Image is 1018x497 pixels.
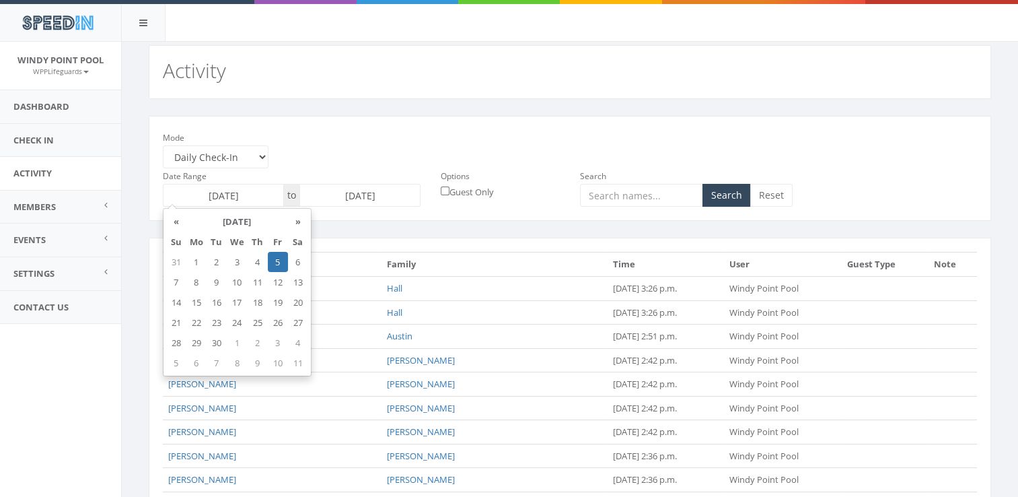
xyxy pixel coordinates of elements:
td: 1 [186,252,207,272]
input: Search names... [580,184,703,207]
span: Settings [13,267,54,279]
td: 23 [207,312,227,333]
th: Tu [207,232,227,252]
span: to [284,184,299,207]
td: 5 [166,353,186,373]
a: Austin [387,330,412,342]
td: 11 [288,353,308,373]
td: Windy Point Pool [724,396,842,420]
a: Hall [387,282,402,294]
th: Guest Type [842,253,929,277]
td: 18 [248,292,268,312]
td: 8 [227,353,248,373]
td: 9 [248,353,268,373]
th: Su [166,232,186,252]
th: User [724,253,842,277]
td: 12 [268,272,288,292]
td: [DATE] 2:42 p.m. [608,348,724,372]
td: Windy Point Pool [724,468,842,492]
span: Contact Us [13,301,69,313]
td: [DATE] 2:42 p.m. [608,420,724,444]
td: 21 [166,312,186,333]
td: Windy Point Pool [724,348,842,372]
a: [PERSON_NAME] [387,473,455,486]
td: 10 [227,272,248,292]
a: [PERSON_NAME] [387,378,455,390]
th: Mo [186,232,207,252]
td: Windy Point Pool [724,276,842,300]
th: [DATE] [186,211,288,232]
td: 27 [288,312,308,333]
input: Guest Only [441,187,449,195]
td: 5 [268,252,288,272]
button: Search [702,184,751,207]
td: 26 [268,312,288,333]
td: 2 [248,333,268,353]
h6: Options [441,172,560,180]
th: » [288,211,308,232]
a: [PERSON_NAME] [168,473,236,486]
td: 6 [288,252,308,272]
h2: Activity [163,59,977,81]
th: « [166,211,186,232]
span: Windy Point Pool [17,54,104,66]
a: [PERSON_NAME] [168,378,236,390]
td: 31 [166,252,186,272]
label: Guest Only [441,184,494,199]
td: 14 [166,292,186,312]
a: [PERSON_NAME] [168,402,236,414]
td: [DATE] 2:42 p.m. [608,396,724,420]
h6: Mode [163,133,421,142]
th: Fr [268,232,288,252]
td: 22 [186,312,207,333]
td: 3 [268,333,288,353]
td: Windy Point Pool [724,444,842,468]
td: 8 [186,272,207,292]
a: [PERSON_NAME] [168,450,236,462]
td: 20 [288,292,308,312]
td: 10 [268,353,288,373]
a: [PERSON_NAME] [168,426,236,438]
td: Windy Point Pool [724,325,842,349]
a: WPPLifeguards [33,65,89,77]
td: [DATE] 2:51 p.m. [608,325,724,349]
td: 28 [166,333,186,353]
th: We [227,232,248,252]
td: 29 [186,333,207,353]
img: speedin_logo.png [15,10,100,35]
td: 4 [248,252,268,272]
td: 17 [227,292,248,312]
td: 16 [207,292,227,312]
a: [PERSON_NAME] [387,426,455,438]
td: 25 [248,312,268,333]
td: 11 [248,272,268,292]
td: 1 [227,333,248,353]
td: 3 [227,252,248,272]
td: 19 [268,292,288,312]
th: Note [929,253,977,277]
td: 9 [207,272,227,292]
td: 4 [288,333,308,353]
td: [DATE] 3:26 p.m. [608,300,724,325]
td: [DATE] 2:42 p.m. [608,372,724,397]
td: 7 [166,272,186,292]
td: 15 [186,292,207,312]
td: 7 [207,353,227,373]
span: Events [13,234,46,246]
a: [PERSON_NAME] [387,450,455,462]
td: 6 [186,353,207,373]
td: Windy Point Pool [724,420,842,444]
h6: Date Range [163,172,421,180]
td: [DATE] 2:36 p.m. [608,468,724,492]
td: Windy Point Pool [724,300,842,325]
td: 24 [227,312,248,333]
td: Windy Point Pool [724,372,842,397]
th: Time [608,253,724,277]
td: [DATE] 3:26 p.m. [608,276,724,300]
a: Hall [387,306,402,319]
td: 2 [207,252,227,272]
a: Reset [750,184,793,207]
th: Sa [288,232,308,252]
td: [DATE] 2:36 p.m. [608,444,724,468]
th: Family [381,253,608,277]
